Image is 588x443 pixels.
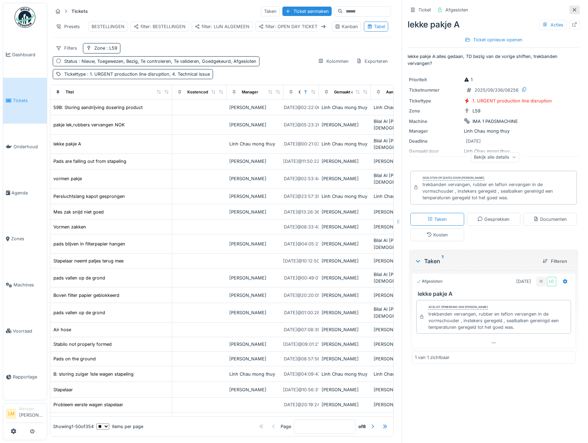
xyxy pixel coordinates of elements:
[322,341,368,348] div: [PERSON_NAME]
[92,23,125,30] div: BESTELLINGEN
[3,308,47,354] a: Voorraad
[261,6,280,16] div: Taken
[229,309,281,316] div: [PERSON_NAME]
[53,209,104,215] div: Mes zak snijd niet goed
[416,278,443,284] div: Afgesloten
[547,277,556,286] div: LC
[466,138,481,144] div: [DATE]
[258,23,320,30] div: filter: OPEN DAY TICKETS
[229,356,281,362] div: [PERSON_NAME]
[334,89,360,95] div: Gemaakt door
[96,423,143,430] div: items per page
[6,406,44,423] a: LM Manager[PERSON_NAME]
[282,401,320,408] div: [DATE] @ 20:19:24
[462,35,525,44] div: Ticket opnieuw openen
[540,257,570,266] div: Filteren
[229,209,281,215] div: [PERSON_NAME]
[282,326,320,333] div: [DATE] @ 07:08:39
[53,258,123,264] div: Stapelaar neemt patjes terug mee
[408,53,580,66] p: lekke pakje A:alles gedaan, TD bezig van de vorige shiften, trekbanden vervangen?
[229,193,281,200] div: [PERSON_NAME]
[229,241,281,247] div: [PERSON_NAME]
[229,275,281,281] div: [PERSON_NAME]
[409,128,578,134] div: Linh Chau mong thuy
[445,7,468,13] div: Afgesloten
[409,128,461,134] div: Manager
[53,341,112,348] div: Stabilo not properly formed
[12,51,44,58] span: Dashboard
[3,354,47,400] a: Rapportage
[423,176,484,181] div: Gesloten op [DATE] door [PERSON_NAME]
[94,45,117,51] div: Zone
[322,209,368,215] div: [PERSON_NAME]
[53,22,83,32] div: Presets
[187,89,211,95] div: Kostencode
[13,374,44,380] span: Rapportage
[418,291,572,297] h3: lekke pakje A
[374,401,429,408] div: [PERSON_NAME]
[322,141,368,147] div: Linh Chau mong thuy
[53,292,119,299] div: Boven filter papier geblokkeerd
[386,89,421,95] div: Aangevraagd door
[14,143,44,150] span: Onderhoud
[358,423,366,430] strong: of 8
[374,209,429,215] div: [PERSON_NAME]
[6,409,16,419] li: LM
[64,58,256,65] div: Status
[229,122,281,128] div: [PERSON_NAME]
[374,137,429,151] div: Bilal Al [PERSON_NAME][DEMOGRAPHIC_DATA]
[53,423,94,430] div: Showing 1 - 50 of 354
[282,356,320,362] div: [DATE] @ 08:57:56
[229,341,281,348] div: [PERSON_NAME]
[322,275,368,281] div: [PERSON_NAME]
[374,386,429,393] div: [PERSON_NAME]
[53,158,126,165] div: Pads are falling out from stapeling
[322,224,368,230] div: [PERSON_NAME]
[516,278,531,285] div: [DATE]
[11,235,44,242] span: Zones
[322,386,368,393] div: [PERSON_NAME]
[282,175,321,182] div: [DATE] @ 02:53:44
[533,216,567,223] div: Documenten
[282,371,321,377] div: [DATE] @ 04:09:43
[409,76,461,83] div: Prioriteit
[66,89,74,95] div: Titel
[415,354,450,361] div: 1 van 1 zichtbaar
[423,181,574,201] div: trekbanden vervangen, rubber en teflon vervangen in de vormschouder , instekers geregeld , sealba...
[415,257,537,265] div: Taken
[229,158,281,165] div: [PERSON_NAME]
[353,56,391,66] div: Exporteren
[322,104,368,111] div: Linh Chau mong thuy
[53,401,123,408] div: Probleem eerste wagen stapelaar
[322,326,368,333] div: [PERSON_NAME]
[472,108,480,114] div: L59
[471,152,519,162] div: Bekijk alle details
[367,23,385,30] div: Tabel
[282,104,321,111] div: [DATE] @ 02:22:06
[322,241,368,247] div: [PERSON_NAME]
[283,258,319,264] div: [DATE] @ 10:12:50
[53,175,82,182] div: vormen pakje
[229,371,281,377] div: Linh Chau mong thuy
[14,282,44,288] span: Machines
[374,371,429,377] div: Linh Chau mong thuy
[53,309,105,316] div: pads vallen op de grond
[374,292,429,299] div: [PERSON_NAME]
[53,104,143,111] div: 59B: Storing aandrijving dosering product
[374,193,429,200] div: Linh Chau mong thuy
[322,401,368,408] div: [PERSON_NAME]
[53,141,81,147] div: lekke pakje A
[134,23,186,30] div: filter: BESTELLINGEN
[427,216,447,223] div: Taken
[229,386,281,393] div: [PERSON_NAME]
[3,78,47,124] a: Tickets
[229,292,281,299] div: [PERSON_NAME]
[464,76,472,83] div: 1
[13,328,44,334] span: Voorraad
[53,122,125,128] div: pakje lek,rubbers vervangen NOK
[322,175,368,182] div: [PERSON_NAME]
[3,262,47,308] a: Machines
[53,356,96,362] div: Pads on the ground
[408,18,580,31] div: lekke pakje A
[282,292,321,299] div: [DATE] @ 20:20:05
